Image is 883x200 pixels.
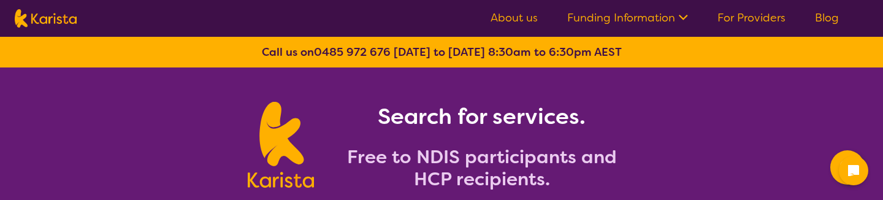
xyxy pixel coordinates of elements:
img: Karista logo [248,102,313,188]
a: For Providers [717,10,786,25]
a: Funding Information [567,10,688,25]
img: Karista logo [15,9,77,28]
h2: Free to NDIS participants and HCP recipients. [329,146,635,190]
b: Call us on [DATE] to [DATE] 8:30am to 6:30pm AEST [262,45,622,60]
a: 0485 972 676 [314,45,391,60]
a: Blog [815,10,839,25]
a: About us [491,10,538,25]
h1: Search for services. [329,102,635,131]
button: Channel Menu [830,150,865,185]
